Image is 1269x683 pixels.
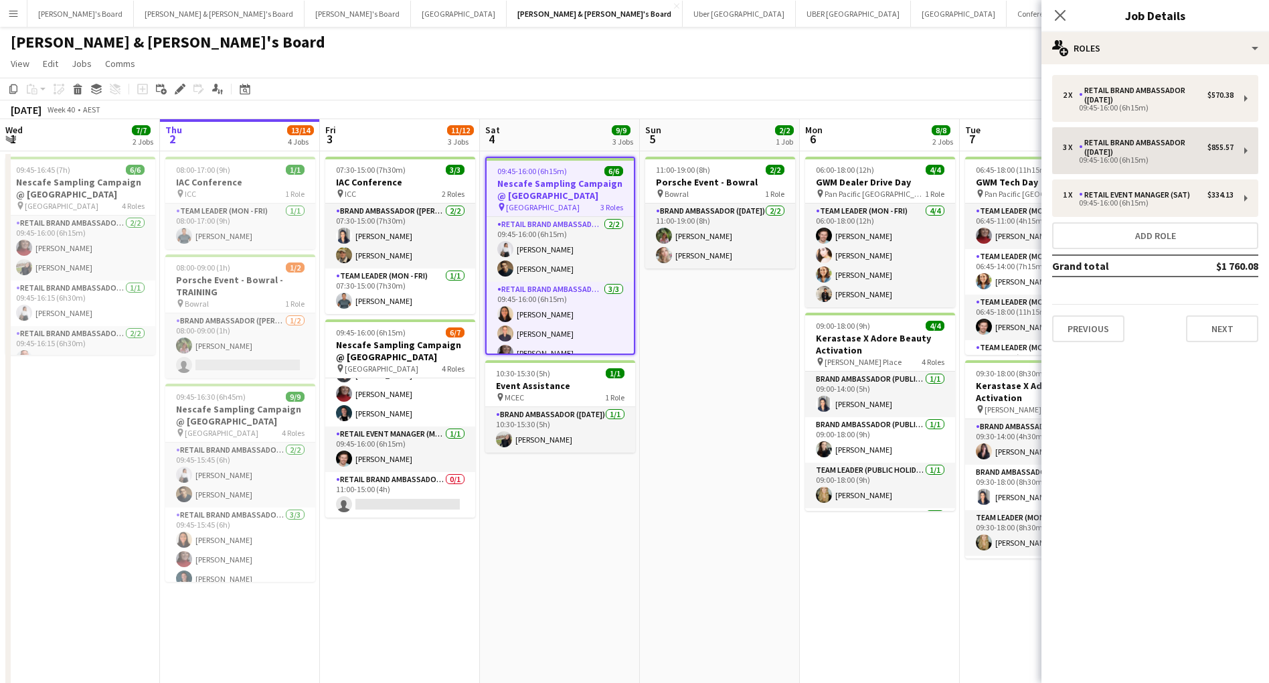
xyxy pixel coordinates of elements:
[766,165,784,175] span: 2/2
[1052,222,1258,249] button: Add role
[926,321,944,331] span: 4/4
[932,137,953,147] div: 2 Jobs
[612,137,633,147] div: 3 Jobs
[485,157,635,355] app-job-card: 09:45-16:00 (6h15m)6/6Nescafe Sampling Campaign @ [GEOGRAPHIC_DATA] [GEOGRAPHIC_DATA]3 RolesRETAI...
[816,165,874,175] span: 06:00-18:00 (12h)
[165,443,315,508] app-card-role: RETAIL Brand Ambassador (Mon - Fri)2/209:45-15:45 (6h)[PERSON_NAME][PERSON_NAME]
[185,428,258,438] span: [GEOGRAPHIC_DATA]
[345,364,418,374] span: [GEOGRAPHIC_DATA]
[442,189,464,199] span: 2 Roles
[485,360,635,453] div: 10:30-15:30 (5h)1/1Event Assistance MCEC1 RoleBrand Ambassador ([DATE])1/110:30-15:30 (5h)[PERSON...
[282,428,305,438] span: 4 Roles
[985,189,1082,199] span: Pan Pacific [GEOGRAPHIC_DATA]
[965,249,1115,295] app-card-role: Team Leader (Mon - Fri)1/106:45-14:00 (7h15m)[PERSON_NAME]
[288,137,313,147] div: 4 Jobs
[305,1,411,27] button: [PERSON_NAME]'s Board
[965,204,1115,249] app-card-role: Team Leader (Mon - Fri)1/106:45-11:00 (4h15m)[PERSON_NAME]
[1063,200,1234,206] div: 09:45-16:00 (6h15m)
[612,125,630,135] span: 9/9
[765,189,784,199] span: 1 Role
[1052,255,1174,277] td: Grand total
[72,58,92,70] span: Jobs
[965,295,1115,340] app-card-role: Team Leader (Mon - Fri)1/106:45-18:00 (11h15m)[PERSON_NAME]
[165,176,315,188] h3: IAC Conference
[1207,190,1234,200] div: $334.13
[965,124,981,136] span: Tue
[286,392,305,402] span: 9/9
[965,510,1115,556] app-card-role: Team Leader (Mon - Fri)1/109:30-18:00 (8h30m)[PERSON_NAME]
[165,157,315,249] app-job-card: 08:00-17:00 (9h)1/1IAC Conference ICC1 RoleTeam Leader (Mon - Fri)1/108:00-17:00 (9h)[PERSON_NAME]
[825,357,902,367] span: [PERSON_NAME] Place
[5,326,155,391] app-card-role: RETAIL Brand Ambassador (Mon - Fri)2/209:45-16:15 (6h30m)[PERSON_NAME]
[1063,143,1079,152] div: 3 x
[5,281,155,326] app-card-role: RETAIL Brand Ambassador (Mon - Fri)1/109:45-16:15 (6h30m)[PERSON_NAME]
[100,55,141,72] a: Comms
[185,299,209,309] span: Bowral
[5,157,155,355] app-job-card: 09:45-16:45 (7h)6/6Nescafe Sampling Campaign @ [GEOGRAPHIC_DATA] [GEOGRAPHIC_DATA]4 RolesRETAIL B...
[805,157,955,307] app-job-card: 06:00-18:00 (12h)4/4GWM Dealer Drive Day Pan Pacific [GEOGRAPHIC_DATA]1 RoleTeam Leader (Mon - Fr...
[805,372,955,417] app-card-role: Brand Ambassador (Public Holiday)1/109:00-14:00 (5h)[PERSON_NAME]
[165,254,315,378] app-job-card: 08:00-09:00 (1h)1/2Porsche Event - Bowral - TRAINING Bowral1 RoleBrand Ambassador ([PERSON_NAME])...
[825,189,925,199] span: Pan Pacific [GEOGRAPHIC_DATA]
[323,131,336,147] span: 3
[816,321,870,331] span: 09:00-18:00 (9h)
[66,55,97,72] a: Jobs
[1063,90,1079,100] div: 2 x
[965,340,1115,405] app-card-role: Team Leader (Mon - Fri)2/207:30-15:00 (7h30m)
[411,1,507,27] button: [GEOGRAPHIC_DATA]
[11,58,29,70] span: View
[805,463,955,508] app-card-role: Team Leader (Public Holiday)1/109:00-18:00 (9h)[PERSON_NAME]
[325,319,475,518] app-job-card: 09:45-16:00 (6h15m)6/7Nescafe Sampling Campaign @ [GEOGRAPHIC_DATA] [GEOGRAPHIC_DATA]4 Roles[PERS...
[497,166,567,176] span: 09:45-16:00 (6h15m)
[922,357,944,367] span: 4 Roles
[165,384,315,582] app-job-card: 09:45-16:30 (6h45m)9/9Nescafe Sampling Campaign @ [GEOGRAPHIC_DATA] [GEOGRAPHIC_DATA]4 RolesRETAI...
[805,313,955,511] app-job-card: 09:00-18:00 (9h)4/4Kerastase X Adore Beauty Activation [PERSON_NAME] Place4 RolesBrand Ambassador...
[285,299,305,309] span: 1 Role
[965,419,1115,465] app-card-role: Brand Ambassador ([PERSON_NAME])1/109:30-14:00 (4h30m)[PERSON_NAME]
[325,124,336,136] span: Fri
[446,165,464,175] span: 3/3
[1063,157,1234,163] div: 09:45-16:00 (6h15m)
[506,202,580,212] span: [GEOGRAPHIC_DATA]
[965,360,1115,558] app-job-card: 09:30-18:00 (8h30m)4/4Kerastase X Adore Beauty Activation [PERSON_NAME] Place4 RolesBrand Ambassa...
[446,327,464,337] span: 6/7
[496,368,550,378] span: 10:30-15:30 (5h)
[965,380,1115,404] h3: Kerastase X Adore Beauty Activation
[176,165,230,175] span: 08:00-17:00 (9h)
[165,204,315,249] app-card-role: Team Leader (Mon - Fri)1/108:00-17:00 (9h)[PERSON_NAME]
[287,125,314,135] span: 13/14
[165,313,315,378] app-card-role: Brand Ambassador ([PERSON_NAME])1/208:00-09:00 (1h)[PERSON_NAME]
[132,125,151,135] span: 7/7
[37,55,64,72] a: Edit
[1041,7,1269,24] h3: Job Details
[325,342,475,427] app-card-role: RETAIL Brand Ambassador (Mon - Fri)3/309:45-16:00 (6h15m)[PERSON_NAME][PERSON_NAME][PERSON_NAME]
[965,465,1115,510] app-card-role: Brand Ambassador ([PERSON_NAME])1/109:30-18:00 (8h30m)[PERSON_NAME]
[976,368,1045,378] span: 09:30-18:00 (8h30m)
[286,165,305,175] span: 1/1
[805,332,955,356] h3: Kerastase X Adore Beauty Activation
[133,137,153,147] div: 2 Jobs
[165,403,315,427] h3: Nescafe Sampling Campaign @ [GEOGRAPHIC_DATA]
[1207,90,1234,100] div: $570.38
[643,131,661,147] span: 5
[325,269,475,314] app-card-role: Team Leader (Mon - Fri)1/107:30-15:00 (7h30m)[PERSON_NAME]
[963,131,981,147] span: 7
[165,124,182,136] span: Thu
[325,176,475,188] h3: IAC Conference
[976,165,1049,175] span: 06:45-18:00 (11h15m)
[600,202,623,212] span: 3 Roles
[286,262,305,273] span: 1/2
[325,204,475,269] app-card-role: Brand Ambassador ([PERSON_NAME])2/207:30-15:00 (7h30m)[PERSON_NAME][PERSON_NAME]
[3,131,23,147] span: 1
[1186,315,1258,342] button: Next
[932,125,950,135] span: 8/8
[487,282,634,366] app-card-role: RETAIL Brand Ambassador ([DATE])3/309:45-16:00 (6h15m)[PERSON_NAME][PERSON_NAME][PERSON_NAME]
[803,131,823,147] span: 6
